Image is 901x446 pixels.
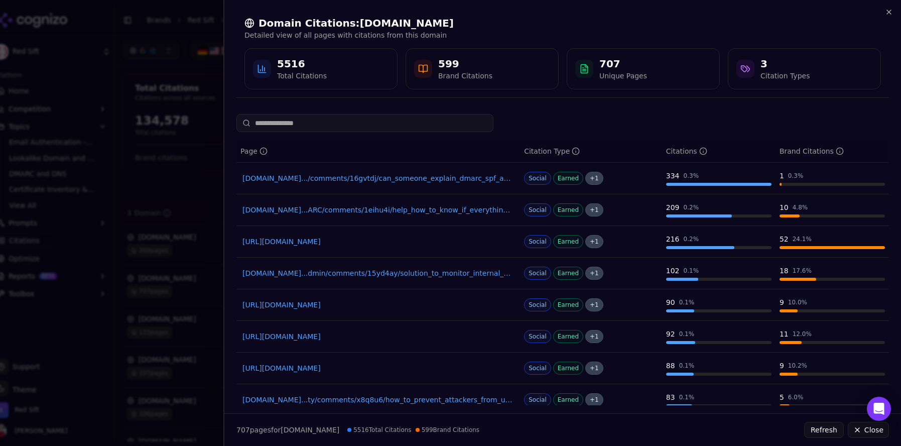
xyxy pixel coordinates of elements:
div: 6.0 % [788,393,804,401]
a: [DOMAIN_NAME]...ARC/comments/1eihu4i/help_how_to_know_if_everything_is_ok_regarding [242,205,514,215]
a: [URL][DOMAIN_NAME] [242,363,514,373]
div: Citation Types [760,71,810,81]
span: Social [524,330,551,343]
span: Social [524,393,551,406]
h2: Domain Citations: [DOMAIN_NAME] [244,16,881,30]
span: Earned [553,362,583,375]
div: 102 [666,266,680,276]
div: 17.6 % [793,267,812,275]
div: 10.0 % [788,298,807,306]
div: 0.1 % [679,330,695,338]
span: Social [524,203,551,216]
button: Close [848,422,889,438]
div: Total Citations [277,71,327,81]
div: 707 [599,57,647,71]
div: 11 [780,329,789,339]
span: + 1 [585,298,603,311]
span: + 1 [585,362,603,375]
div: 216 [666,234,680,244]
div: 92 [666,329,675,339]
span: + 1 [585,203,603,216]
div: 4.8 % [793,203,808,211]
p: page s for [236,425,339,435]
span: + 1 [585,330,603,343]
th: brandCitationCount [776,140,889,163]
th: citationTypes [520,140,662,163]
div: 0.2 % [684,203,699,211]
span: Earned [553,235,583,248]
div: 12.0 % [793,330,812,338]
span: + 1 [585,393,603,406]
div: 1 [780,171,784,181]
span: [DOMAIN_NAME] [281,426,339,434]
div: 9 [780,297,784,307]
div: 334 [666,171,680,181]
p: Detailed view of all pages with citations from this domain [244,30,881,40]
span: Earned [553,330,583,343]
div: 24.1 % [793,235,812,243]
th: totalCitationCount [662,140,776,163]
a: [DOMAIN_NAME]...dmin/comments/15yd4ay/solution_to_monitor_internal_ssl_certificates [242,268,514,278]
span: + 1 [585,235,603,248]
div: Citations [666,146,707,156]
span: 599 Brand Citations [416,426,479,434]
span: Earned [553,393,583,406]
div: 90 [666,297,675,307]
div: 0.3 % [788,172,804,180]
span: Social [524,362,551,375]
div: 0.1 % [684,267,699,275]
span: Social [524,172,551,185]
th: page [236,140,520,163]
span: Social [524,267,551,280]
span: Social [524,298,551,311]
div: 0.2 % [684,235,699,243]
div: 3 [760,57,810,71]
span: 5516 Total Citations [347,426,411,434]
div: 18 [780,266,789,276]
span: Earned [553,298,583,311]
div: 10 [780,202,789,212]
div: 0.1 % [679,298,695,306]
div: 0.3 % [684,172,699,180]
div: 9 [780,361,784,371]
span: + 1 [585,172,603,185]
span: Earned [553,267,583,280]
button: Refresh [804,422,844,438]
span: Earned [553,172,583,185]
div: 599 [438,57,492,71]
a: [DOMAIN_NAME]...ty/comments/x8q8u6/how_to_prevent_attackers_from_using_my_domain_to [242,395,514,405]
span: Earned [553,203,583,216]
div: Citation Type [524,146,580,156]
div: Page [240,146,268,156]
a: [URL][DOMAIN_NAME] [242,331,514,342]
div: 88 [666,361,675,371]
div: 5516 [277,57,327,71]
div: 209 [666,202,680,212]
a: [URL][DOMAIN_NAME] [242,300,514,310]
div: 5 [780,392,784,402]
span: + 1 [585,267,603,280]
div: Brand Citations [438,71,492,81]
div: 0.1 % [679,393,695,401]
div: 52 [780,234,789,244]
div: 83 [666,392,675,402]
div: Brand Citations [780,146,844,156]
div: 10.2 % [788,362,807,370]
span: Social [524,235,551,248]
a: [DOMAIN_NAME].../comments/16gvtdj/can_someone_explain_dmarc_spf_and_dkim_to_me_like [242,173,514,183]
span: 707 [236,426,250,434]
a: [URL][DOMAIN_NAME] [242,237,514,247]
div: 0.1 % [679,362,695,370]
div: Unique Pages [599,71,647,81]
